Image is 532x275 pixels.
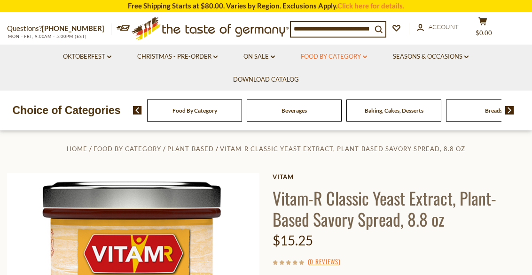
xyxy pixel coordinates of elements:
[94,145,161,153] a: Food By Category
[42,24,104,32] a: [PHONE_NUMBER]
[63,52,111,62] a: Oktoberfest
[273,173,525,181] a: Vitam
[476,29,492,37] span: $0.00
[137,52,218,62] a: Christmas - PRE-ORDER
[133,106,142,115] img: previous arrow
[243,52,275,62] a: On Sale
[310,257,338,267] a: 0 Reviews
[220,145,465,153] a: Vitam-R Classic Yeast Extract, Plant-Based Savory Spread, 8.8 oz
[337,1,404,10] a: Click here for details.
[429,23,459,31] span: Account
[67,145,87,153] a: Home
[393,52,469,62] a: Seasons & Occasions
[233,75,299,85] a: Download Catalog
[301,52,367,62] a: Food By Category
[167,145,214,153] a: Plant-Based
[282,107,307,114] a: Beverages
[485,107,502,114] a: Breads
[273,187,525,229] h1: Vitam-R Classic Yeast Extract, Plant-Based Savory Spread, 8.8 oz
[308,257,340,266] span: ( )
[172,107,217,114] a: Food By Category
[505,106,514,115] img: next arrow
[7,23,111,35] p: Questions?
[7,34,87,39] span: MON - FRI, 9:00AM - 5:00PM (EST)
[469,17,497,40] button: $0.00
[365,107,423,114] a: Baking, Cakes, Desserts
[273,232,313,248] span: $15.25
[417,22,459,32] a: Account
